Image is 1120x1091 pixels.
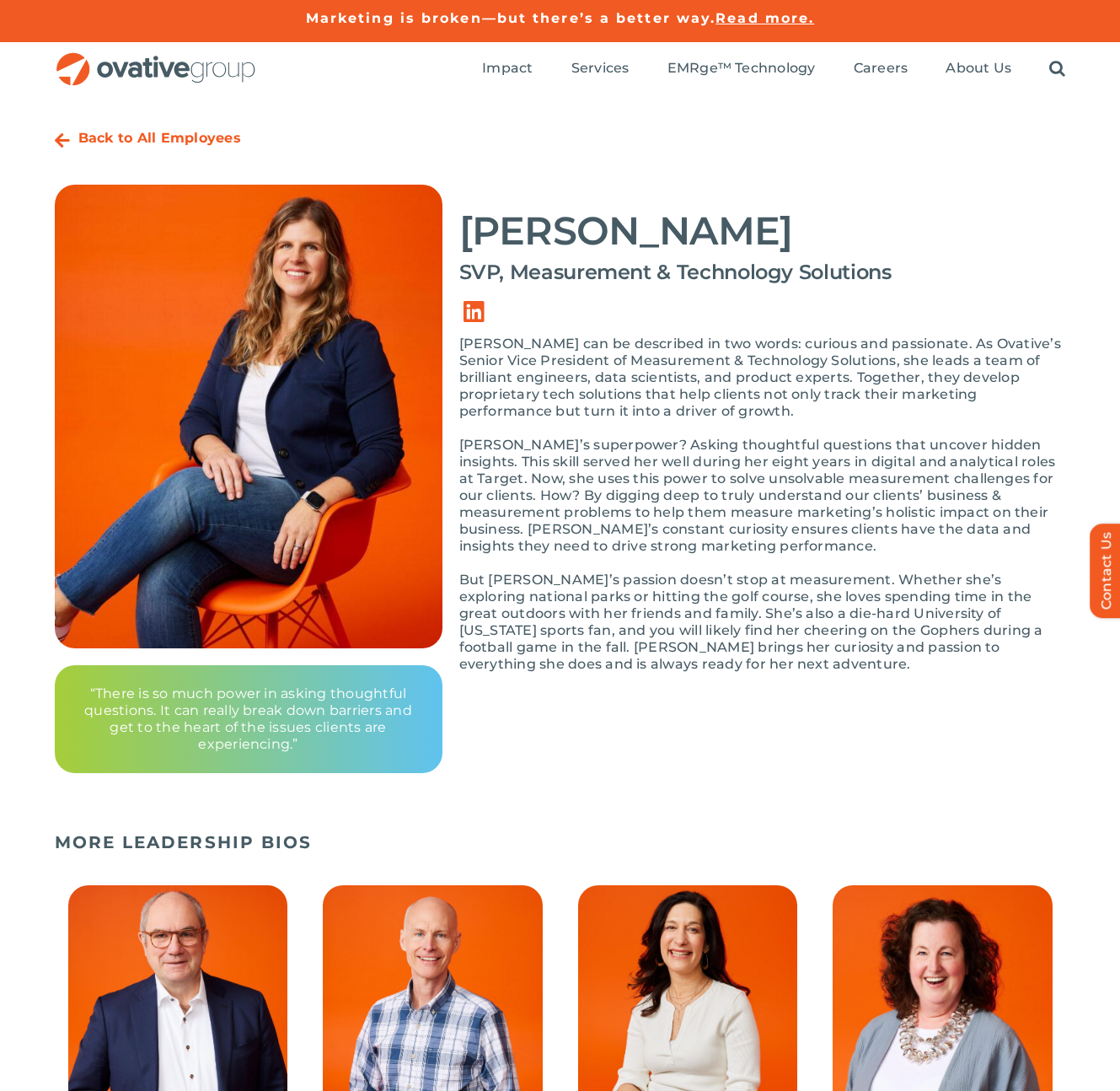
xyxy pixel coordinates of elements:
[459,572,1066,673] p: But [PERSON_NAME]’s passion doesn’t stop at measurement. Whether she’s exploring national parks o...
[306,10,716,26] a: Marketing is broken—but there’s a better way.
[946,60,1011,78] a: About Us
[55,132,70,149] a: Link to https://ovative.com/about-us/people/
[571,60,630,78] a: Services
[854,60,908,78] a: Careers
[55,832,1066,852] h5: MORE LEADERSHIP BIOS
[1049,60,1065,78] a: Search
[482,42,1065,96] nav: Menu
[667,60,816,77] span: EMRge™ Technology
[715,10,814,26] a: Read more.
[459,437,1066,555] p: [PERSON_NAME]’s superpower? Asking thoughtful questions that uncover hidden insights. This skill ...
[55,185,442,648] img: Bio – Beth
[459,261,1066,284] h4: SVP, Measurement & Technology Solutions
[946,60,1011,77] span: About Us
[482,60,533,78] a: Impact
[667,60,816,78] a: EMRge™ Technology
[571,60,630,77] span: Services
[854,60,908,77] span: Careers
[75,685,422,753] p: “There is so much power in asking thoughtful questions. It can really break down barriers and get...
[459,210,1066,252] h2: [PERSON_NAME]
[451,288,498,336] a: Link to https://www.linkedin.com/in/bethmckigney/
[482,60,533,77] span: Impact
[55,51,257,67] a: OG_Full_horizontal_RGB
[459,336,1066,420] p: [PERSON_NAME] can be described in two words: curious and passionate. As Ovative’s Senior Vice Pre...
[78,130,241,146] a: Back to All Employees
